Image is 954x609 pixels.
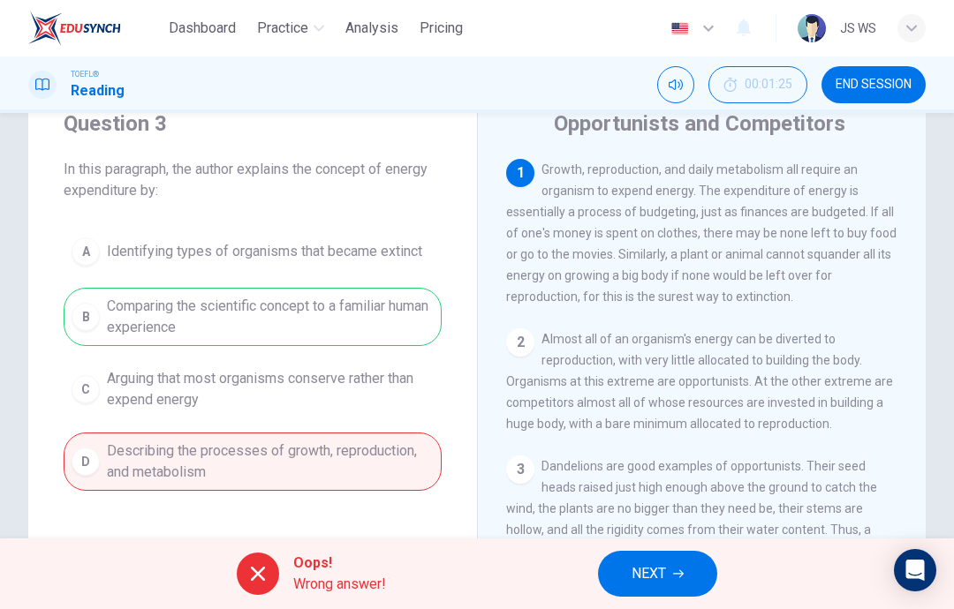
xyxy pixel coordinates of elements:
[64,109,442,138] h4: Question 3
[71,68,99,80] span: TOEFL®
[169,18,236,39] span: Dashboard
[657,66,694,103] div: Mute
[338,12,405,44] button: Analysis
[708,66,807,103] button: 00:01:25
[420,18,463,39] span: Pricing
[632,561,666,586] span: NEXT
[28,11,162,46] a: EduSynch logo
[506,159,534,187] div: 1
[413,12,470,44] button: Pricing
[257,18,308,39] span: Practice
[506,455,534,484] div: 3
[598,551,717,597] button: NEXT
[836,78,912,92] span: END SESSION
[554,109,845,138] h4: Opportunists and Competitors
[506,332,893,431] span: Almost all of an organism's energy can be diverted to reproduction, with very little allocated to...
[669,22,691,35] img: en
[28,11,121,46] img: EduSynch logo
[345,18,398,39] span: Analysis
[162,12,243,44] button: Dashboard
[64,159,442,201] span: In this paragraph, the author explains the concept of energy expenditure by:
[745,78,792,92] span: 00:01:25
[506,162,897,304] span: Growth, reproduction, and daily metabolism all require an organism to expend energy. The expendit...
[71,80,125,101] h1: Reading
[293,574,386,595] span: Wrong answer!
[250,12,331,44] button: Practice
[293,553,386,574] span: Oops!
[840,18,876,39] div: ๋JS WS
[894,549,936,591] div: Open Intercom Messenger
[506,328,534,357] div: 2
[708,66,807,103] div: Hide
[798,14,826,42] img: Profile picture
[821,66,926,103] button: END SESSION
